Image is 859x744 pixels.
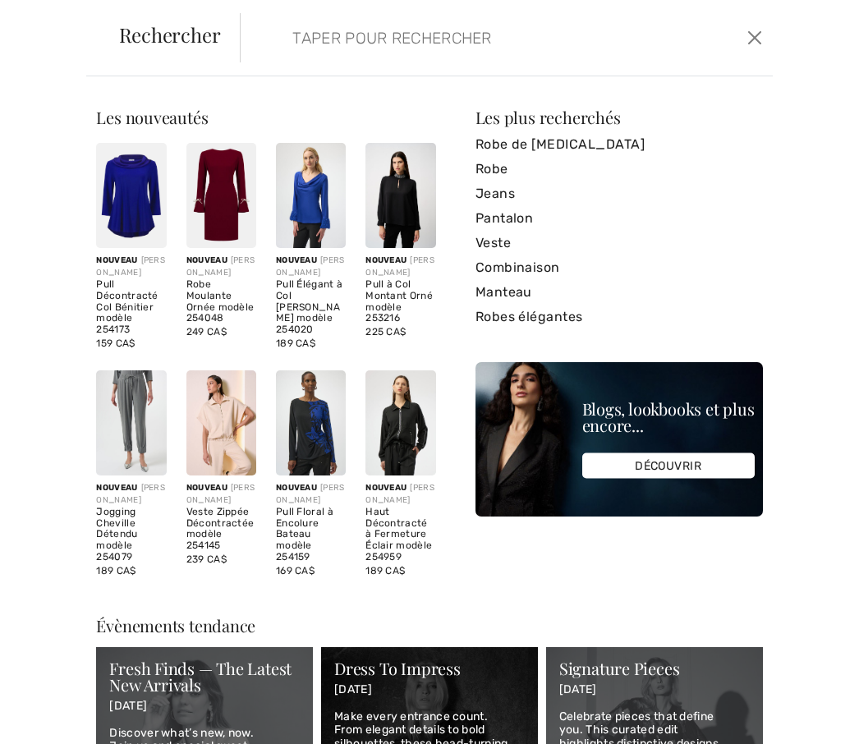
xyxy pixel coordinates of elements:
[109,660,300,693] div: Fresh Finds — The Latest New Arrivals
[365,370,435,475] img: Haut Décontracté à Fermeture Éclair modèle 254959. Black
[186,507,256,552] div: Veste Zippée Décontractée modèle 254145
[559,660,750,677] div: Signature Pieces
[96,338,135,349] span: 159 CA$
[186,255,227,265] span: Nouveau
[365,326,406,338] span: 225 CA$
[475,157,763,181] a: Robe
[475,305,763,329] a: Robes élégantes
[365,255,435,279] div: [PERSON_NAME]
[276,507,346,563] div: Pull Floral à Encolure Bateau modèle 254159
[96,143,166,248] img: Pull Décontracté Col Bénitier modèle 254173. Royal Sapphire 163
[96,482,166,507] div: [PERSON_NAME]
[475,206,763,231] a: Pantalon
[96,370,166,475] img: Jogging Cheville Détendu modèle 254079. Grey melange
[276,338,315,349] span: 189 CA$
[40,11,73,26] span: Aide
[276,255,317,265] span: Nouveau
[186,143,256,248] img: Robe Moulante Ornée modèle 254048. Deep cherry
[276,370,346,475] img: Pull Floral à Encolure Bateau modèle 254159. Black/Royal Sapphire
[559,683,750,697] p: [DATE]
[334,660,525,677] div: Dress To Impress
[186,553,227,565] span: 239 CA$
[582,453,755,479] div: DÉCOUVRIR
[96,507,166,563] div: Jogging Cheville Détendu modèle 254079
[475,231,763,255] a: Veste
[119,25,221,44] span: Rechercher
[186,482,256,507] div: [PERSON_NAME]
[276,279,346,336] div: Pull Élégant à Col [PERSON_NAME] modèle 254020
[186,370,256,475] img: Veste Zippée Décontractée modèle 254145. Black
[475,181,763,206] a: Jeans
[276,255,346,279] div: [PERSON_NAME]
[186,483,227,493] span: Nouveau
[365,255,407,265] span: Nouveau
[109,700,300,714] p: [DATE]
[743,25,766,51] button: Ferme
[96,106,208,128] span: Les nouveautés
[365,482,435,507] div: [PERSON_NAME]
[96,618,762,634] div: Évènements tendance
[276,483,317,493] span: Nouveau
[582,401,755,434] div: Blogs, lookbooks et plus encore...
[365,565,405,576] span: 189 CA$
[475,255,763,280] a: Combinaison
[96,255,166,279] div: [PERSON_NAME]
[475,362,763,517] img: Blogs, lookbooks et plus encore...
[96,483,137,493] span: Nouveau
[96,279,166,336] div: Pull Décontracté Col Bénitier modèle 254173
[475,109,763,126] div: Les plus recherchés
[475,280,763,305] a: Manteau
[365,143,435,248] img: Pull à Col Montant Orné modèle 253216. Black
[334,683,525,697] p: [DATE]
[365,279,435,324] div: Pull à Col Montant Orné modèle 253216
[96,255,137,265] span: Nouveau
[365,507,435,563] div: Haut Décontracté à Fermeture Éclair modèle 254959
[96,565,136,576] span: 189 CA$
[186,255,256,279] div: [PERSON_NAME]
[186,326,227,338] span: 249 CA$
[276,482,346,507] div: [PERSON_NAME]
[276,143,346,248] img: Pull Élégant à Col Bénitier modèle 254020. Royal Sapphire 163
[475,132,763,157] a: Robe de [MEDICAL_DATA]
[186,279,256,324] div: Robe Moulante Ornée modèle 254048
[276,565,315,576] span: 169 CA$
[280,13,627,62] input: TAPER POUR RECHERCHER
[365,483,407,493] span: Nouveau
